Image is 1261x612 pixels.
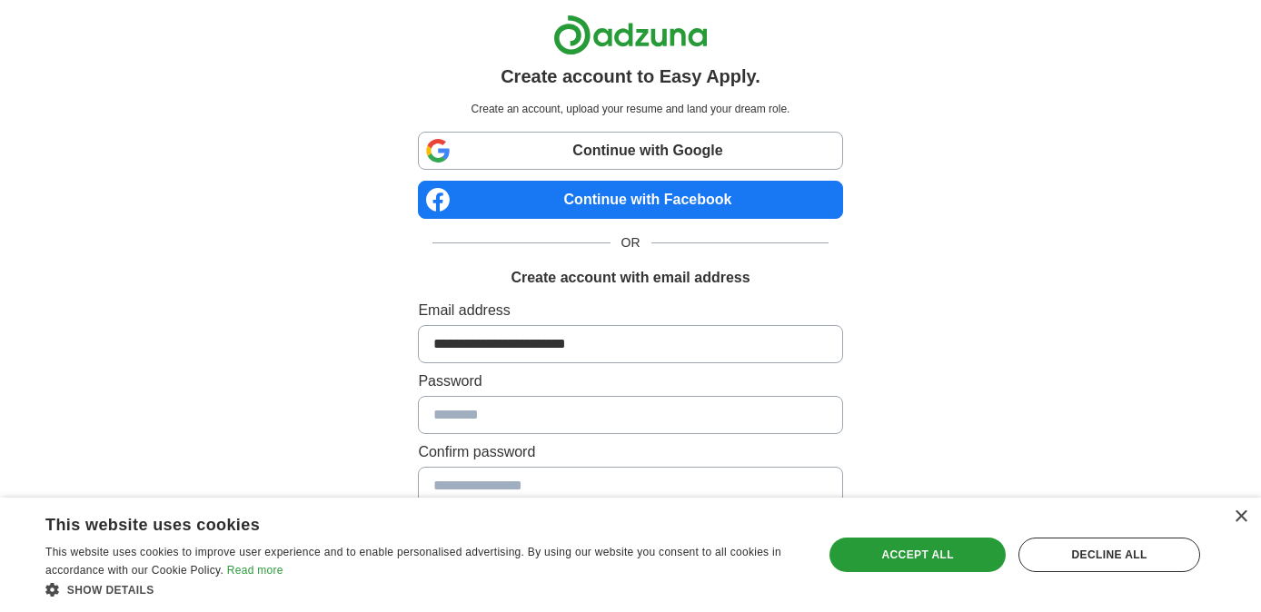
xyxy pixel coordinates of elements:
[418,441,842,463] label: Confirm password
[553,15,708,55] img: Adzuna logo
[418,300,842,321] label: Email address
[422,101,839,117] p: Create an account, upload your resume and land your dream role.
[1234,510,1247,524] div: Close
[45,580,800,598] div: Show details
[45,508,755,536] div: This website uses cookies
[227,564,283,577] a: Read more, opens a new window
[67,584,154,597] span: Show details
[45,546,781,577] span: This website uses cookies to improve user experience and to enable personalised advertising. By u...
[511,267,750,289] h1: Create account with email address
[1018,538,1200,572] div: Decline all
[611,233,651,252] span: OR
[418,132,842,170] a: Continue with Google
[418,181,842,219] a: Continue with Facebook
[829,538,1006,572] div: Accept all
[418,370,842,392] label: Password
[501,63,760,90] h1: Create account to Easy Apply.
